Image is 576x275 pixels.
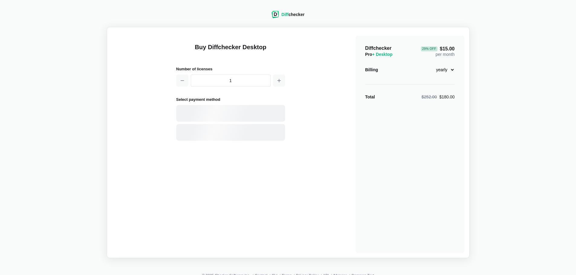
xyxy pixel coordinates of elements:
span: Diff [281,12,288,17]
div: per month [421,45,454,57]
span: $15.00 [421,46,454,51]
span: Diffchecker [365,46,392,51]
h2: Select payment method [176,96,285,103]
div: checker [281,11,304,18]
span: + Desktop [372,52,392,57]
div: 29 % Off [421,46,437,51]
strong: Total [365,94,375,99]
img: Diffchecker logo [272,11,279,18]
div: Billing [365,67,378,73]
div: $180.00 [421,94,454,100]
a: Diffchecker logoDiffchecker [272,14,304,19]
span: $252.00 [421,94,437,99]
h2: Number of licenses [176,66,285,72]
h1: Buy Diffchecker Desktop [176,43,285,59]
span: Pro [365,52,393,57]
input: 1 [191,75,271,87]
